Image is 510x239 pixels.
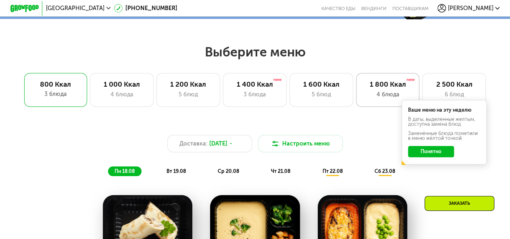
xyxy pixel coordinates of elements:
[258,135,343,152] button: Настроить меню
[363,90,412,99] div: 4 блюда
[167,168,186,174] span: вт 19.08
[98,80,146,89] div: 1 000 Ккал
[164,80,212,89] div: 1 200 Ккал
[98,90,146,99] div: 4 блюда
[31,90,80,98] div: 3 блюда
[408,131,480,141] div: Заменённые блюда пометили в меню жёлтой точкой.
[164,90,212,99] div: 5 блюд
[361,6,386,11] a: Вендинги
[430,80,479,89] div: 2 500 Ккал
[297,80,346,89] div: 1 600 Ккал
[448,6,493,11] span: [PERSON_NAME]
[218,168,239,174] span: ср 20.08
[179,139,208,148] span: Доставка:
[230,80,279,89] div: 1 400 Ккал
[408,117,480,127] div: В даты, выделенные желтым, доступна замена блюд.
[363,80,412,89] div: 1 800 Ккал
[430,90,479,99] div: 6 блюд
[23,44,487,60] h2: Выберите меню
[425,196,494,211] div: Заказать
[374,168,395,174] span: сб 23.08
[408,108,480,112] div: Ваше меню на эту неделю
[114,168,135,174] span: пн 18.08
[114,4,177,12] a: [PHONE_NUMBER]
[31,80,80,89] div: 800 Ккал
[392,6,428,11] div: поставщикам
[46,6,104,11] span: [GEOGRAPHIC_DATA]
[322,168,342,174] span: пт 22.08
[230,90,279,99] div: 3 блюда
[297,90,346,99] div: 5 блюд
[408,146,454,157] button: Понятно
[271,168,290,174] span: чт 21.08
[209,139,227,148] span: [DATE]
[321,6,355,11] a: Качество еды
